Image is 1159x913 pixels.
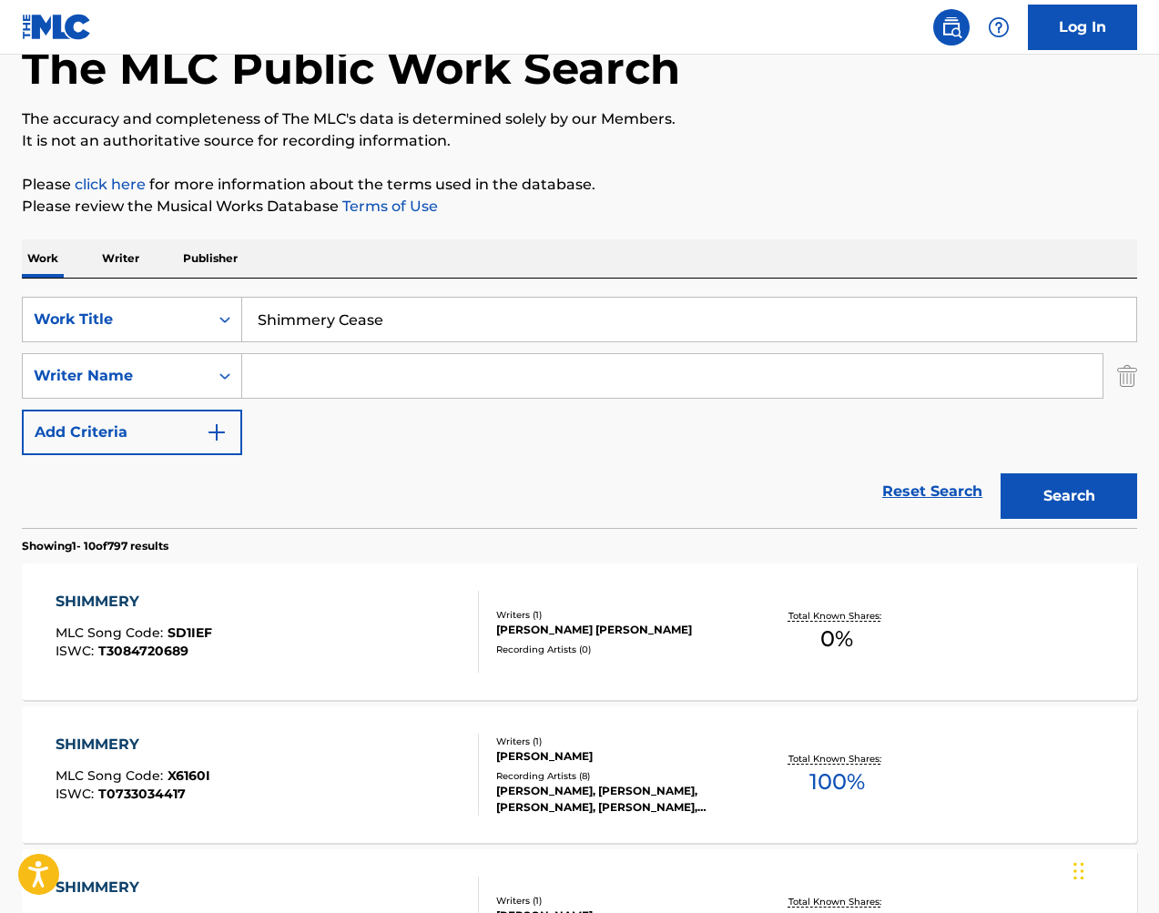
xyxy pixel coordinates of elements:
[1073,844,1084,898] div: Drag
[178,239,243,278] p: Publisher
[496,643,744,656] div: Recording Artists ( 0 )
[22,14,92,40] img: MLC Logo
[988,16,1010,38] img: help
[22,410,242,455] button: Add Criteria
[56,591,212,613] div: SHIMMERY
[1001,473,1137,519] button: Search
[34,365,198,387] div: Writer Name
[22,239,64,278] p: Work
[22,174,1137,196] p: Please for more information about the terms used in the database.
[496,735,744,748] div: Writers ( 1 )
[168,624,212,641] span: SD1IEF
[22,563,1137,700] a: SHIMMERYMLC Song Code:SD1IEFISWC:T3084720689Writers (1)[PERSON_NAME] [PERSON_NAME]Recording Artis...
[22,108,1137,130] p: The accuracy and completeness of The MLC's data is determined solely by our Members.
[496,769,744,783] div: Recording Artists ( 8 )
[56,643,98,659] span: ISWC :
[933,9,970,46] a: Public Search
[981,9,1017,46] div: Help
[496,783,744,816] div: [PERSON_NAME], [PERSON_NAME], [PERSON_NAME], [PERSON_NAME], [PERSON_NAME]
[22,196,1137,218] p: Please review the Musical Works Database
[873,472,991,512] a: Reset Search
[98,786,186,802] span: T0733034417
[1028,5,1137,50] a: Log In
[98,643,188,659] span: T3084720689
[56,786,98,802] span: ISWC :
[22,130,1137,152] p: It is not an authoritative source for recording information.
[1068,826,1159,913] iframe: Chat Widget
[496,894,744,908] div: Writers ( 1 )
[788,609,886,623] p: Total Known Shares:
[809,766,865,798] span: 100 %
[168,767,210,784] span: X6160I
[97,239,145,278] p: Writer
[56,767,168,784] span: MLC Song Code :
[788,895,886,908] p: Total Known Shares:
[820,623,853,655] span: 0 %
[496,622,744,638] div: [PERSON_NAME] [PERSON_NAME]
[75,176,146,193] a: click here
[339,198,438,215] a: Terms of Use
[496,748,744,765] div: [PERSON_NAME]
[34,309,198,330] div: Work Title
[206,421,228,443] img: 9d2ae6d4665cec9f34b9.svg
[1117,353,1137,399] img: Delete Criterion
[56,624,168,641] span: MLC Song Code :
[496,608,744,622] div: Writers ( 1 )
[940,16,962,38] img: search
[22,706,1137,843] a: SHIMMERYMLC Song Code:X6160IISWC:T0733034417Writers (1)[PERSON_NAME]Recording Artists (8)[PERSON_...
[22,297,1137,528] form: Search Form
[788,752,886,766] p: Total Known Shares:
[22,41,680,96] h1: The MLC Public Work Search
[22,538,168,554] p: Showing 1 - 10 of 797 results
[56,877,222,898] div: SHIMMERY
[56,734,210,756] div: SHIMMERY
